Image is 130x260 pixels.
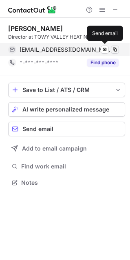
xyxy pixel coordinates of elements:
[8,122,125,136] button: Send email
[22,106,109,113] span: AI write personalized message
[21,163,122,170] span: Find work email
[22,126,53,132] span: Send email
[8,24,63,33] div: [PERSON_NAME]
[21,179,122,186] span: Notes
[8,177,125,188] button: Notes
[8,83,125,97] button: save-profile-one-click
[20,46,113,53] span: [EMAIL_ADDRESS][DOMAIN_NAME]
[87,59,119,67] button: Reveal Button
[22,145,87,152] span: Add to email campaign
[8,161,125,172] button: Find work email
[8,33,125,41] div: Director at TOWY VALLEY HEATING LTD
[8,5,57,15] img: ContactOut v5.3.10
[22,87,111,93] div: Save to List / ATS / CRM
[8,141,125,156] button: Add to email campaign
[8,102,125,117] button: AI write personalized message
